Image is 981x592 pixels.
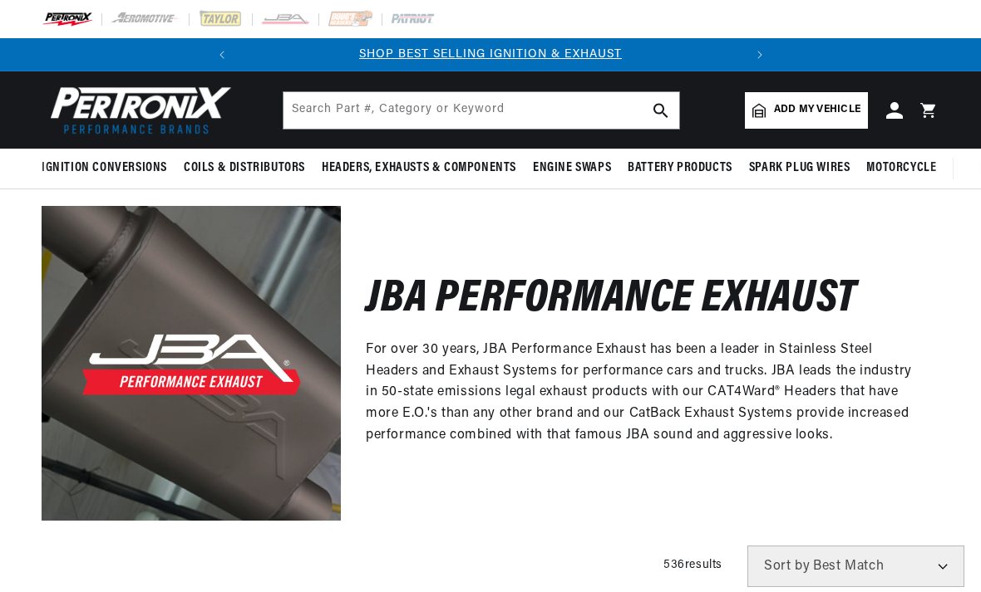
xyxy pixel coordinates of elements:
p: For over 30 years, JBA Performance Exhaust has been a leader in Stainless Steel Headers and Exhau... [366,340,914,446]
div: Announcement [239,46,743,64]
h2: JBA Performance Exhaust [366,281,856,320]
button: Translation missing: en.sections.announcements.previous_announcement [205,38,239,71]
summary: Battery Products [619,149,741,188]
summary: Coils & Distributors [175,149,313,188]
summary: Spark Plug Wires [741,149,859,188]
span: Coils & Distributors [184,159,305,177]
summary: Motorcycle [858,149,944,188]
input: Search Part #, Category or Keyword [283,92,679,129]
span: Add my vehicle [774,102,860,118]
img: Pertronix [42,81,233,139]
span: Headers, Exhausts & Components [322,159,516,177]
button: Translation missing: en.sections.announcements.next_announcement [743,38,776,71]
button: search button [643,92,679,129]
summary: Headers, Exhausts & Components [313,149,525,188]
span: Battery Products [628,159,732,177]
span: Ignition Conversions [42,159,167,177]
span: 536 results [663,559,722,571]
img: JBA Performance Exhaust [42,206,341,521]
summary: Engine Swaps [525,149,619,188]
a: Add my vehicle [745,92,868,129]
a: SHOP BEST SELLING IGNITION & EXHAUST [359,48,622,61]
span: Engine Swaps [533,159,611,177]
span: Spark Plug Wires [749,159,850,177]
div: 1 of 2 [239,46,743,64]
span: Sort by [764,560,810,573]
summary: Ignition Conversions [42,149,175,188]
select: Sort by [747,546,964,587]
span: Motorcycle [866,159,936,177]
